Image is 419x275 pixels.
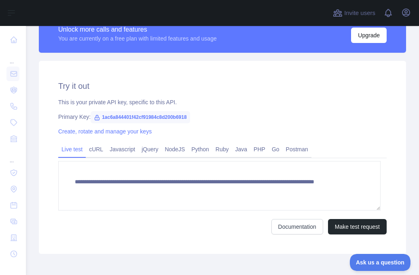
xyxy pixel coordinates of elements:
div: ... [6,148,19,164]
div: ... [6,49,19,65]
a: Javascript [106,143,138,156]
div: Primary Key: [58,113,387,121]
a: PHP [250,143,269,156]
a: Postman [283,143,311,156]
a: Python [188,143,212,156]
a: Go [269,143,283,156]
div: You are currently on a free plan with limited features and usage [58,34,217,43]
iframe: Toggle Customer Support [350,254,411,271]
div: This is your private API key, specific to this API. [58,98,387,106]
button: Make test request [328,219,387,234]
span: Invite users [344,9,375,18]
a: Create, rotate and manage your keys [58,128,152,135]
a: Documentation [271,219,323,234]
a: cURL [86,143,106,156]
a: Live test [58,143,86,156]
a: NodeJS [161,143,188,156]
a: jQuery [138,143,161,156]
a: Ruby [212,143,232,156]
div: Unlock more calls and features [58,25,217,34]
button: Upgrade [351,28,387,43]
span: 1ac6a844401f42cf91984c8d200b6918 [91,111,190,123]
h2: Try it out [58,80,387,92]
a: Java [232,143,251,156]
button: Invite users [331,6,377,19]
